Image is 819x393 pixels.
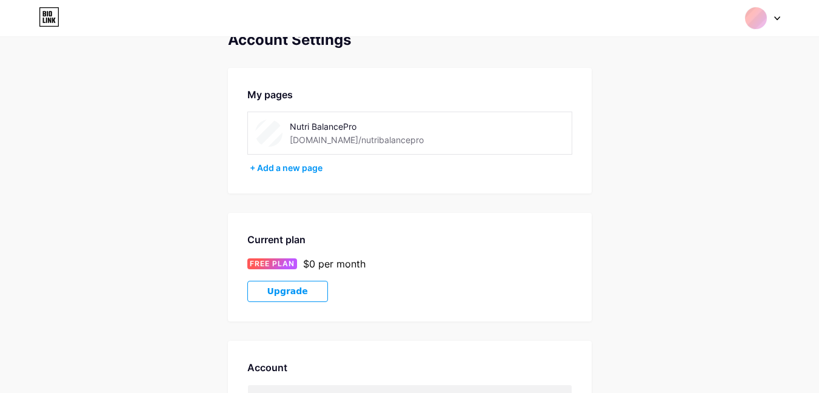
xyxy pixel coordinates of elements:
div: $0 per month [303,257,366,271]
div: Account [247,360,572,375]
div: Account Settings [228,32,592,49]
span: FREE PLAN [250,258,295,269]
span: Upgrade [267,286,308,297]
div: Current plan [247,232,572,247]
div: Nutri BalancePro [290,120,461,133]
div: + Add a new page [250,162,572,174]
div: [DOMAIN_NAME]/nutribalancepro [290,133,424,146]
button: Upgrade [247,281,328,302]
div: My pages [247,87,572,102]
